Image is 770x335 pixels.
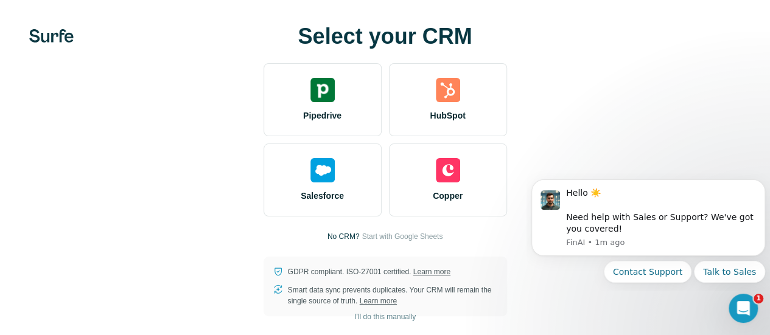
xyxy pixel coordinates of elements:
[436,158,460,182] img: copper's logo
[354,311,416,322] span: I’ll do this manually
[310,78,335,102] img: pipedrive's logo
[360,297,397,305] a: Learn more
[301,190,344,202] span: Salesforce
[303,109,341,122] span: Pipedrive
[288,266,450,277] p: GDPR compliant. ISO-27001 certified.
[433,190,463,202] span: Copper
[413,268,450,276] a: Learn more
[310,158,335,182] img: salesforce's logo
[29,29,74,43] img: Surfe's logo
[729,294,758,323] iframe: Intercom live chat
[264,24,507,49] h1: Select your CRM
[754,294,763,303] span: 1
[327,231,360,242] p: No CRM?
[288,285,497,306] p: Smart data sync prevents duplicates. Your CRM will remain the single source of truth.
[527,170,770,290] iframe: Intercom notifications message
[430,109,465,122] span: HubSpot
[362,231,443,242] button: Start with Google Sheets
[346,308,424,326] button: I’ll do this manually
[436,78,460,102] img: hubspot's logo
